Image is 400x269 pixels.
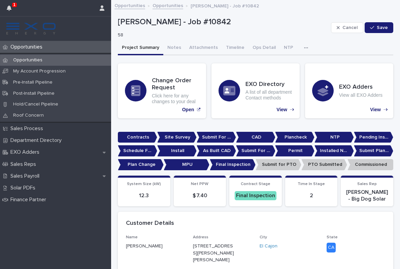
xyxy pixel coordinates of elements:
h3: EXO Directory [245,81,293,88]
span: Address [193,235,208,239]
span: State [327,235,338,239]
p: 1 [13,2,15,7]
span: Net PPW [191,182,208,186]
p: EXO Adders [8,149,45,155]
h3: EXO Adders [339,84,382,91]
a: Open [118,63,206,118]
p: $ 7.40 [178,192,222,199]
button: Timeline [222,41,248,55]
div: 1 [7,4,15,16]
p: Opportunities [8,57,48,63]
button: Cancel [331,22,363,33]
p: Solar PDFs [8,185,41,191]
p: Contracts [118,132,157,143]
p: 2 [289,192,334,199]
p: Installed No Permit [314,145,354,156]
p: Final Inspection [210,159,256,170]
p: View [370,107,381,113]
button: Notes [163,41,185,55]
p: Permit [275,145,314,156]
h3: Change Order Request [152,77,199,92]
p: Sales Process [8,125,48,132]
span: Save [377,25,388,30]
p: Department Directory [8,137,67,144]
p: Site Survey [157,132,197,143]
p: CAD [236,132,275,143]
a: View [305,63,393,118]
button: Save [365,22,393,33]
p: [PERSON_NAME] [126,243,185,250]
a: View [211,63,300,118]
p: Schedule For Install [118,145,157,156]
h2: Customer Details [126,220,174,227]
p: Install [157,145,197,156]
p: Finance Partner [8,197,52,203]
p: 58 [118,32,326,38]
img: FKS5r6ZBThi8E5hshIGi [5,22,57,35]
a: Opportunities [114,1,145,9]
p: Click here for any changes to your deal [152,93,199,104]
p: Plan Change [118,159,164,170]
button: Project Summary [118,41,163,55]
p: [PERSON_NAME] - Big Dog Solar [345,189,389,202]
p: Post-Install Pipeline [8,91,60,96]
p: Submit for PTO [256,159,301,170]
p: PTO Submitted [301,159,347,170]
p: Submit For CAD [197,132,236,143]
span: Sales Rep [357,182,377,186]
p: Submit For Permit [236,145,275,156]
p: Open [182,107,194,113]
p: Sales Reps [8,161,41,168]
p: Plancheck [275,132,314,143]
p: [STREET_ADDRESS][PERSON_NAME][PERSON_NAME] [193,243,236,264]
p: 12.3 [122,192,166,199]
p: Submit Plan Change [354,145,393,156]
a: El Cajon [260,243,277,250]
span: Contract Stage [241,182,270,186]
p: Roof Concern [8,113,49,118]
p: My Account Progression [8,68,71,74]
p: Commissioned [347,159,393,170]
p: [PERSON_NAME] - Job #10842 [118,17,328,27]
p: NTP [314,132,354,143]
p: View [276,107,287,113]
div: CA [327,243,336,252]
p: MPU [164,159,209,170]
p: Hold/Cancel Pipeline [8,101,64,107]
p: View all EXO Adders [339,92,382,98]
span: System Size (kW) [127,182,161,186]
p: Opportunities [8,44,48,50]
p: Sales Payroll [8,173,45,179]
div: Final Inspection [235,191,276,200]
span: City [260,235,267,239]
span: Name [126,235,138,239]
a: Opportunities [153,1,183,9]
button: Attachments [185,41,222,55]
p: As Built CAD [197,145,236,156]
span: Cancel [342,25,358,30]
p: Pending Install Task [354,132,393,143]
p: Pre-Install Pipeline [8,80,58,85]
span: Time In Stage [298,182,325,186]
p: [PERSON_NAME] - Job #10842 [191,2,259,9]
button: NTP [280,41,297,55]
button: Ops Detail [248,41,280,55]
p: A list of all department Contact methods [245,89,293,101]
